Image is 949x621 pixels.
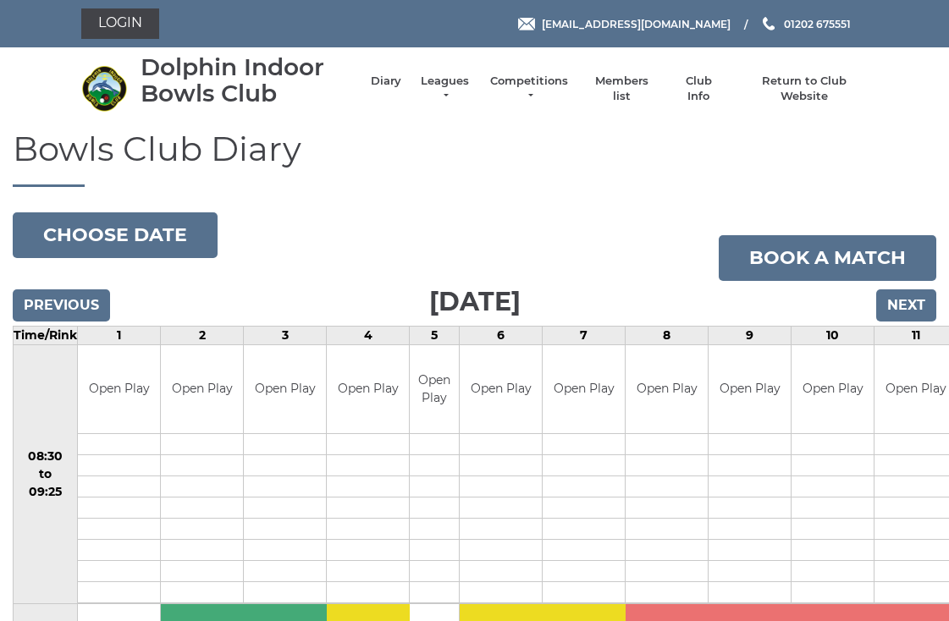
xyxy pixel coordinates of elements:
td: Open Play [78,345,160,434]
span: [EMAIL_ADDRESS][DOMAIN_NAME] [542,17,731,30]
td: Open Play [460,345,542,434]
a: Login [81,8,159,39]
div: Dolphin Indoor Bowls Club [141,54,354,107]
td: 4 [327,326,410,344]
td: 08:30 to 09:25 [14,344,78,604]
td: 2 [161,326,244,344]
td: Open Play [792,345,874,434]
a: Club Info [674,74,723,104]
a: Phone us 01202 675551 [760,16,851,32]
a: Competitions [488,74,570,104]
td: Open Play [543,345,625,434]
td: 9 [709,326,792,344]
h1: Bowls Club Diary [13,130,936,187]
img: Phone us [763,17,775,30]
td: 1 [78,326,161,344]
a: Members list [587,74,657,104]
img: Dolphin Indoor Bowls Club [81,65,128,112]
td: Time/Rink [14,326,78,344]
td: Open Play [410,345,459,434]
a: Return to Club Website [740,74,868,104]
td: Open Play [709,345,791,434]
td: 8 [626,326,709,344]
td: Open Play [161,345,243,434]
td: Open Play [327,345,409,434]
input: Next [876,289,936,321]
td: Open Play [626,345,708,434]
button: Choose date [13,212,218,258]
input: Previous [13,289,110,321]
a: Diary [371,74,401,89]
td: 6 [460,326,543,344]
td: 3 [244,326,327,344]
td: 5 [410,326,460,344]
a: Email [EMAIL_ADDRESS][DOMAIN_NAME] [518,16,731,32]
td: Open Play [244,345,326,434]
td: 10 [792,326,875,344]
a: Leagues [418,74,472,104]
a: Book a match [719,235,936,281]
span: 01202 675551 [784,17,851,30]
img: Email [518,18,535,30]
td: 7 [543,326,626,344]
